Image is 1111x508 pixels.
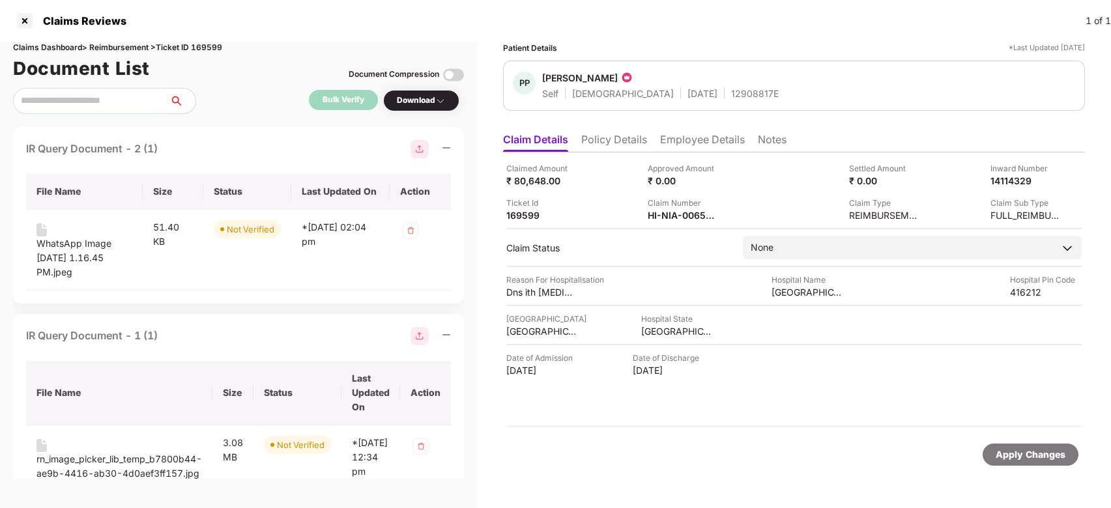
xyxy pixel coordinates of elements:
div: 3.08 MB [223,436,243,464]
div: Claim Number [648,197,719,209]
div: Download [397,94,446,107]
th: Action [390,174,451,210]
div: REIMBURSEMENT [849,209,921,221]
div: Ticket Id [506,197,578,209]
div: 1 of 1 [1086,14,1111,28]
div: [DATE] [506,364,578,376]
div: Hospital Pin Code [1010,274,1082,286]
div: 12908817E [731,87,779,100]
div: Not Verified [227,223,274,236]
div: Patient Details [503,42,557,54]
div: FULL_REIMBURSEMENT [990,209,1062,221]
th: Size [212,361,253,425]
div: 14114329 [990,175,1062,187]
div: *[DATE] 02:04 pm [302,220,379,249]
div: Inward Number [990,162,1062,175]
div: Bulk Verify [323,94,364,106]
div: IR Query Document - 1 (1) [26,328,158,344]
div: Date of Discharge [633,352,704,364]
h1: Document List [13,54,150,83]
div: Document Compression [349,68,439,81]
th: Size [143,174,203,210]
div: Reason For Hospitalisation [506,274,604,286]
div: *[DATE] 12:34 pm [352,436,390,479]
li: Policy Details [581,133,647,152]
div: Approved Amount [648,162,719,175]
li: Claim Details [503,133,568,152]
div: Dns ith [MEDICAL_DATA] [506,286,578,298]
div: [DEMOGRAPHIC_DATA] [572,87,674,100]
span: minus [442,143,451,152]
div: Settled Amount [849,162,921,175]
img: downArrowIcon [1061,242,1074,255]
div: rn_image_picker_lib_temp_b7800b44-ae9b-4416-ab30-4d0aef3ff157.jpg [36,452,202,481]
th: Action [400,361,451,425]
div: 416212 [1010,286,1082,298]
div: IR Query Document - 2 (1) [26,141,158,157]
div: [GEOGRAPHIC_DATA] [641,325,713,337]
img: svg+xml;base64,PHN2ZyB4bWxucz0iaHR0cDovL3d3dy53My5vcmcvMjAwMC9zdmciIHdpZHRoPSIzMiIgaGVpZ2h0PSIzMi... [400,220,421,241]
div: [DATE] [633,364,704,376]
th: File Name [26,361,212,425]
div: Claim Type [849,197,921,209]
span: search [169,96,195,106]
div: [GEOGRAPHIC_DATA] [506,325,578,337]
div: *Last Updated [DATE] [1009,42,1085,54]
div: Self [542,87,558,100]
th: Last Updated On [341,361,400,425]
div: 51.40 KB [153,220,193,249]
div: ₹ 0.00 [648,175,719,187]
div: Apply Changes [996,447,1065,462]
div: PP [513,72,536,94]
div: None [751,240,773,255]
div: Date of Admission [506,352,578,364]
img: svg+xml;base64,PHN2ZyB4bWxucz0iaHR0cDovL3d3dy53My5vcmcvMjAwMC9zdmciIHdpZHRoPSIzMiIgaGVpZ2h0PSIzMi... [411,436,431,457]
img: svg+xml;base64,PHN2ZyBpZD0iRHJvcGRvd24tMzJ4MzIiIHhtbG5zPSJodHRwOi8vd3d3LnczLm9yZy8yMDAwL3N2ZyIgd2... [435,96,446,106]
div: WhatsApp Image [DATE] 1.16.45 PM.jpeg [36,236,132,279]
span: minus [442,330,451,339]
img: svg+xml;base64,PHN2ZyBpZD0iR3JvdXBfMjg4MTMiIGRhdGEtbmFtZT0iR3JvdXAgMjg4MTMiIHhtbG5zPSJodHRwOi8vd3... [411,327,429,345]
div: [GEOGRAPHIC_DATA] [506,313,586,325]
th: Status [253,361,341,425]
li: Notes [758,133,786,152]
img: icon [620,71,633,84]
img: svg+xml;base64,PHN2ZyBpZD0iR3JvdXBfMjg4MTMiIGRhdGEtbmFtZT0iR3JvdXAgMjg4MTMiIHhtbG5zPSJodHRwOi8vd3... [411,140,429,158]
div: [GEOGRAPHIC_DATA] [772,286,843,298]
img: svg+xml;base64,PHN2ZyB4bWxucz0iaHR0cDovL3d3dy53My5vcmcvMjAwMC9zdmciIHdpZHRoPSIxNiIgaGVpZ2h0PSIyMC... [36,439,47,452]
div: 169599 [506,209,578,221]
div: ₹ 0.00 [849,175,921,187]
th: Last Updated On [291,174,389,210]
img: svg+xml;base64,PHN2ZyBpZD0iVG9nZ2xlLTMyeDMyIiB4bWxucz0iaHR0cDovL3d3dy53My5vcmcvMjAwMC9zdmciIHdpZH... [443,64,464,85]
div: Hospital State [641,313,713,325]
button: search [169,88,196,114]
div: Not Verified [277,438,325,451]
li: Employee Details [660,133,745,152]
div: Claim Sub Type [990,197,1062,209]
div: HI-NIA-006587106(0) [648,209,719,221]
th: File Name [26,174,143,210]
div: Hospital Name [772,274,843,286]
div: Claimed Amount [506,162,578,175]
div: ₹ 80,648.00 [506,175,578,187]
div: Claim Status [506,242,730,254]
img: svg+xml;base64,PHN2ZyB4bWxucz0iaHR0cDovL3d3dy53My5vcmcvMjAwMC9zdmciIHdpZHRoPSIxNiIgaGVpZ2h0PSIyMC... [36,223,47,236]
div: [PERSON_NAME] [542,72,618,84]
th: Status [203,174,291,210]
div: Claims Reviews [35,14,126,27]
div: Claims Dashboard > Reimbursement > Ticket ID 169599 [13,42,464,54]
div: [DATE] [687,87,717,100]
